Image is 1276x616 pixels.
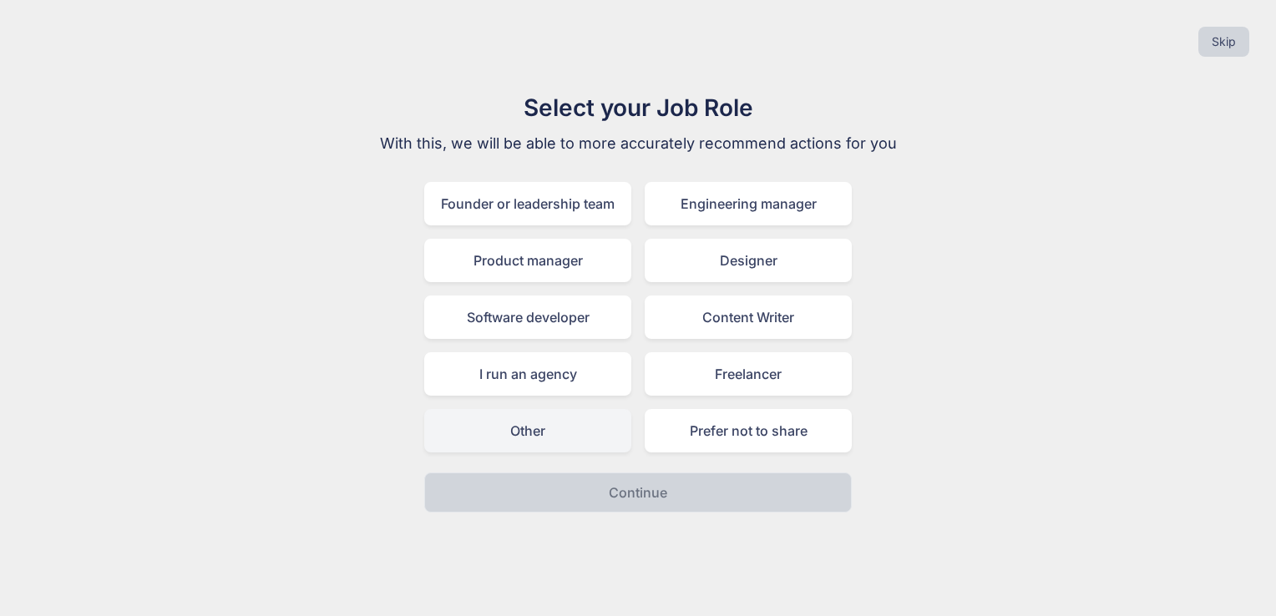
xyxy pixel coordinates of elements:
[645,182,852,225] div: Engineering manager
[424,295,631,339] div: Software developer
[357,90,919,125] h1: Select your Job Role
[424,472,852,512] button: Continue
[424,352,631,396] div: I run an agency
[645,295,852,339] div: Content Writer
[357,132,919,155] p: With this, we will be able to more accurately recommend actions for you
[645,409,852,452] div: Prefer not to share
[1198,27,1249,57] button: Skip
[424,409,631,452] div: Other
[424,239,631,282] div: Product manager
[645,239,852,282] div: Designer
[424,182,631,225] div: Founder or leadership team
[609,482,667,502] p: Continue
[645,352,852,396] div: Freelancer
